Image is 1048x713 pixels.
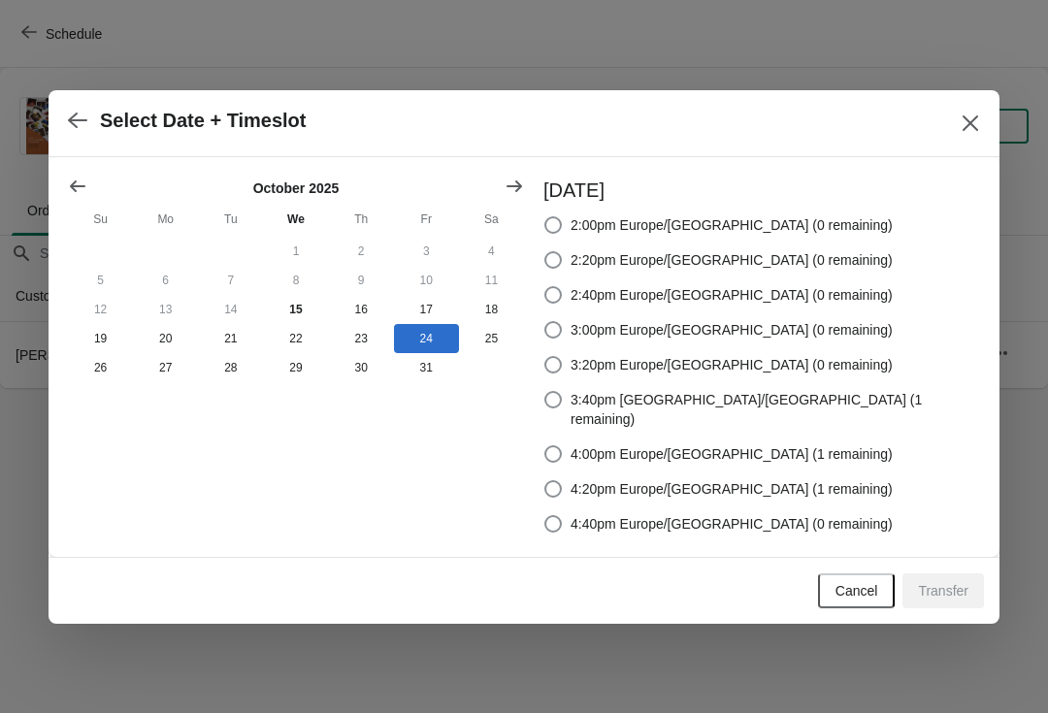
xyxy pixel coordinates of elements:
[818,573,896,608] button: Cancel
[329,266,394,295] button: Thursday October 9 2025
[263,266,328,295] button: Wednesday October 8 2025
[263,295,328,324] button: Today Wednesday October 15 2025
[329,237,394,266] button: Thursday October 2 2025
[394,324,459,353] button: Friday October 24 2025
[68,324,133,353] button: Sunday October 19 2025
[329,295,394,324] button: Thursday October 16 2025
[263,237,328,266] button: Wednesday October 1 2025
[497,169,532,204] button: Show next month, November 2025
[835,583,878,599] span: Cancel
[133,295,198,324] button: Monday October 13 2025
[133,353,198,382] button: Monday October 27 2025
[263,324,328,353] button: Wednesday October 22 2025
[394,266,459,295] button: Friday October 10 2025
[133,266,198,295] button: Monday October 6 2025
[459,266,524,295] button: Saturday October 11 2025
[60,169,95,204] button: Show previous month, September 2025
[329,353,394,382] button: Thursday October 30 2025
[571,514,893,534] span: 4:40pm Europe/[GEOGRAPHIC_DATA] (0 remaining)
[198,324,263,353] button: Tuesday October 21 2025
[133,202,198,237] th: Monday
[329,324,394,353] button: Thursday October 23 2025
[543,177,980,204] h3: [DATE]
[198,353,263,382] button: Tuesday October 28 2025
[68,266,133,295] button: Sunday October 5 2025
[68,202,133,237] th: Sunday
[459,295,524,324] button: Saturday October 18 2025
[459,324,524,353] button: Saturday October 25 2025
[68,295,133,324] button: Sunday October 12 2025
[198,202,263,237] th: Tuesday
[459,237,524,266] button: Saturday October 4 2025
[263,202,328,237] th: Wednesday
[571,320,893,340] span: 3:00pm Europe/[GEOGRAPHIC_DATA] (0 remaining)
[394,295,459,324] button: Friday October 17 2025
[394,202,459,237] th: Friday
[68,353,133,382] button: Sunday October 26 2025
[198,295,263,324] button: Tuesday October 14 2025
[459,202,524,237] th: Saturday
[571,479,893,499] span: 4:20pm Europe/[GEOGRAPHIC_DATA] (1 remaining)
[571,390,980,429] span: 3:40pm [GEOGRAPHIC_DATA]/[GEOGRAPHIC_DATA] (1 remaining)
[329,202,394,237] th: Thursday
[953,106,988,141] button: Close
[571,355,893,374] span: 3:20pm Europe/[GEOGRAPHIC_DATA] (0 remaining)
[100,110,307,132] h2: Select Date + Timeslot
[198,266,263,295] button: Tuesday October 7 2025
[571,250,893,270] span: 2:20pm Europe/[GEOGRAPHIC_DATA] (0 remaining)
[133,324,198,353] button: Monday October 20 2025
[571,444,893,464] span: 4:00pm Europe/[GEOGRAPHIC_DATA] (1 remaining)
[394,353,459,382] button: Friday October 31 2025
[263,353,328,382] button: Wednesday October 29 2025
[571,215,893,235] span: 2:00pm Europe/[GEOGRAPHIC_DATA] (0 remaining)
[394,237,459,266] button: Friday October 3 2025
[571,285,893,305] span: 2:40pm Europe/[GEOGRAPHIC_DATA] (0 remaining)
